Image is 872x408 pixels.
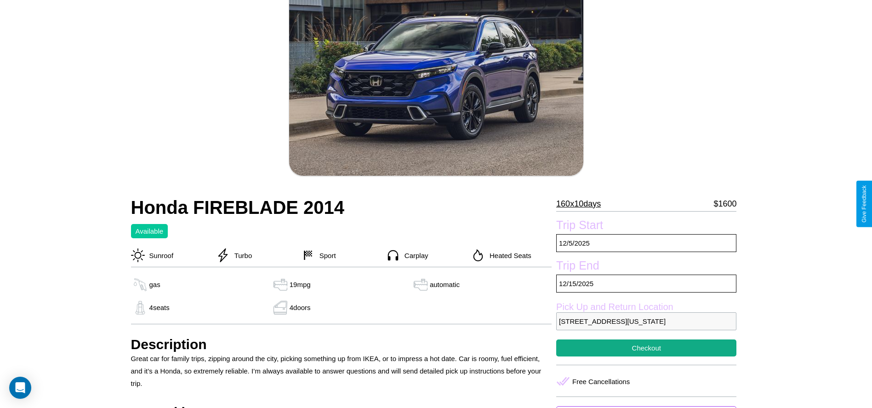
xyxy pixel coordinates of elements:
[131,337,552,352] h3: Description
[430,278,460,291] p: automatic
[149,301,170,314] p: 4 seats
[290,301,311,314] p: 4 doors
[271,278,290,292] img: gas
[556,302,736,312] label: Pick Up and Return Location
[131,197,552,218] h2: Honda FIREBLADE 2014
[556,196,601,211] p: 160 x 10 days
[136,225,164,237] p: Available
[556,218,736,234] label: Trip Start
[400,249,428,262] p: Carplay
[145,249,174,262] p: Sunroof
[556,234,736,252] p: 12 / 5 / 2025
[131,352,552,390] p: Great car for family trips, zipping around the city, picking something up from IKEA, or to impres...
[411,278,430,292] img: gas
[572,375,630,388] p: Free Cancellations
[556,339,736,356] button: Checkout
[485,249,531,262] p: Heated Seats
[271,301,290,315] img: gas
[713,196,736,211] p: $ 1600
[556,312,736,330] p: [STREET_ADDRESS][US_STATE]
[149,278,160,291] p: gas
[861,185,867,223] div: Give Feedback
[556,275,736,293] p: 12 / 15 / 2025
[290,278,311,291] p: 19 mpg
[230,249,252,262] p: Turbo
[131,278,149,292] img: gas
[556,259,736,275] label: Trip End
[315,249,336,262] p: Sport
[131,301,149,315] img: gas
[9,377,31,399] div: Open Intercom Messenger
